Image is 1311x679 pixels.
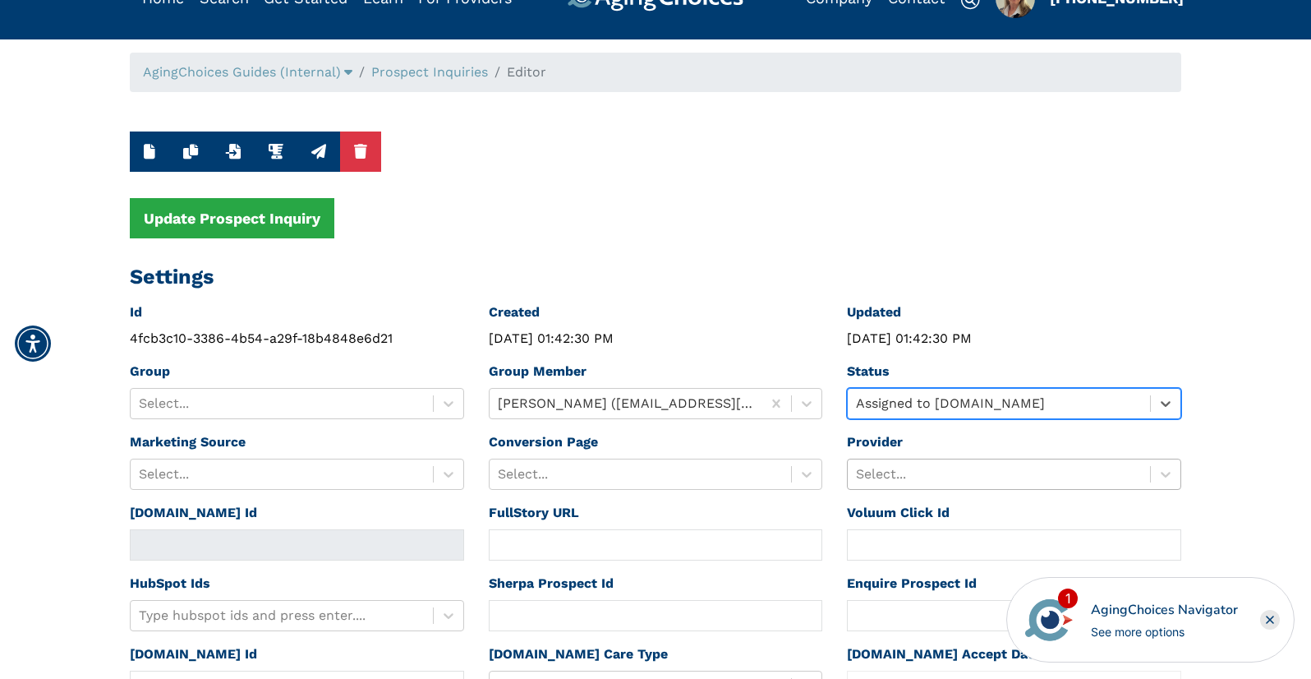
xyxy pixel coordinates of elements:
nav: breadcrumb [130,53,1181,92]
label: [DOMAIN_NAME] Accept Date [847,644,1041,664]
label: [DOMAIN_NAME] Care Type [489,644,668,664]
div: AgingChoices Navigator [1091,600,1238,620]
h2: Settings [130,265,1181,289]
button: New [130,132,169,172]
label: Id [130,303,142,322]
button: Update Prospect Inquiry [130,198,334,238]
button: Import from youcanbook.me [212,132,255,172]
label: Updated [847,303,901,322]
label: Conversion Page [489,432,598,452]
span: Editor [507,64,546,80]
button: Run Integration [255,132,297,172]
button: Duplicate [169,132,212,172]
label: [DOMAIN_NAME] Id [130,503,257,523]
label: Group Member [489,362,586,381]
button: Delete [340,132,381,172]
a: AgingChoices Guides (Internal) [143,64,352,80]
label: Provider [847,432,903,452]
div: 1 [1058,589,1078,608]
button: Run Caring Integration [297,132,340,172]
label: HubSpot Ids [130,574,210,594]
div: Accessibility Menu [15,326,51,362]
div: 4fcb3c10-3386-4b54-a29f-18b4848e6d21 [130,329,464,349]
div: Close [1260,610,1280,630]
div: Popover trigger [143,62,352,82]
label: Group [130,362,170,381]
label: Status [847,362,890,381]
a: Prospect Inquiries [371,64,488,80]
label: Created [489,303,540,322]
label: Marketing Source [130,432,246,452]
span: AgingChoices Guides (Internal) [143,64,341,80]
label: Sherpa Prospect Id [489,574,614,594]
label: Voluum Click Id [847,503,950,523]
label: Enquire Prospect Id [847,574,977,594]
div: [DATE] 01:42:30 PM [847,329,1181,349]
div: [DATE] 01:42:30 PM [489,329,823,349]
label: [DOMAIN_NAME] Id [130,644,257,664]
div: See more options [1091,623,1238,640]
label: FullStory URL [489,503,579,523]
img: avatar [1021,592,1077,648]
